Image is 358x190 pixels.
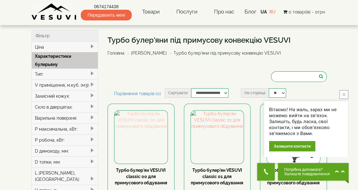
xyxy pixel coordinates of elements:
[191,111,244,164] img: Турбо булер'ян VESUVI classic 01 для примусового обдування
[115,168,167,185] a: Турбо булер'ян VESUVI classic 00 для примусового обдування
[269,107,343,137] div: Вітаємо! На жаль, зараз ми не можемо вийти на зв'язок. Залишіть, будь ласка, свої контакти, і ми ...
[170,5,204,19] a: Послуги
[31,3,77,20] img: Завод VESUVI
[107,36,291,44] h1: Турбо булер'яни під примусову конвекцію VESUVI
[165,88,191,98] label: Сортувати:
[32,156,98,167] div: D топки, мм:
[191,168,243,185] a: Турбо булер'ян VESUVI classic 01 для примусового обдування
[32,68,98,79] div: Тип:
[168,50,281,56] li: Турбо булер'яни під примусову конвекцію VESUVI
[32,101,98,112] div: Скло в дверцятах:
[288,9,325,14] span: 0 товар(ів) - 0грн
[284,167,330,172] span: Потрібна допомога?
[81,3,131,10] a: 0674174438
[32,79,98,90] div: V приміщення, м.куб. (м3):
[32,90,98,101] div: Захисний кожух:
[32,167,98,185] div: L [PERSON_NAME], [GEOGRAPHIC_DATA]:
[32,145,98,156] div: D димоходу, мм:
[32,134,98,145] div: P робоча, кВт:
[32,123,98,134] div: P максимальна, кВт:
[81,10,131,20] span: Передзвоніть мені
[261,9,267,14] a: UA
[267,168,320,185] a: Турбо булер'ян VESUVI classic 02 для примусового обдування
[107,51,124,56] a: Головна
[339,90,348,99] button: close button
[284,172,330,176] span: Залиште повідомлення
[32,52,98,68] div: Характеристики булерьяну
[32,42,98,52] div: Ціна
[136,5,166,19] a: Товари
[281,8,327,15] button: 0 товар(ів) - 0грн
[269,141,315,151] div: Залишити контакти
[32,112,98,123] div: Варильна поверхня:
[114,111,168,164] img: Турбо булер'ян VESUVI classic 00 для примусового обдування
[241,88,269,98] label: На сторінці:
[278,163,349,181] button: Chat button
[32,30,98,42] div: Фільтр
[131,51,167,56] a: [PERSON_NAME]
[208,5,240,19] a: Про нас
[245,8,256,15] a: Блог
[257,163,275,181] button: Get Call button
[269,9,276,14] a: RU
[107,88,168,99] a: Порівняння товарів (0)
